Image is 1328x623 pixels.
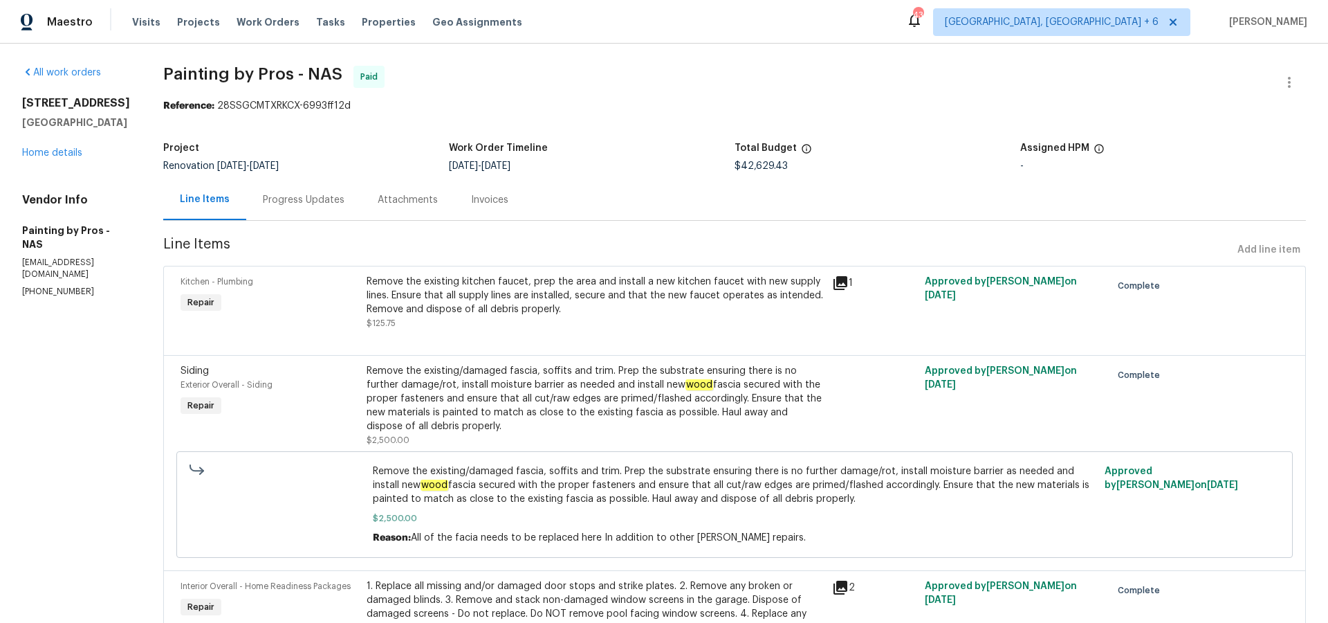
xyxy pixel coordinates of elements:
[22,224,130,251] h5: Painting by Pros - NAS
[22,193,130,207] h4: Vendor Info
[22,257,130,280] p: [EMAIL_ADDRESS][DOMAIN_NAME]
[163,66,342,82] span: Painting by Pros - NAS
[471,193,508,207] div: Invoices
[1118,279,1165,293] span: Complete
[181,381,273,389] span: Exterior Overall - Siding
[421,480,448,491] em: wood
[481,161,510,171] span: [DATE]
[411,533,806,543] span: All of the facia needs to be replaced here In addition to other [PERSON_NAME] repairs.
[250,161,279,171] span: [DATE]
[177,15,220,29] span: Projects
[181,366,209,376] span: Siding
[367,436,409,444] span: $2,500.00
[373,533,411,543] span: Reason:
[1020,143,1089,153] h5: Assigned HPM
[925,366,1077,390] span: Approved by [PERSON_NAME] on
[1118,368,1165,382] span: Complete
[263,193,344,207] div: Progress Updates
[1118,584,1165,597] span: Complete
[316,17,345,27] span: Tasks
[373,512,1097,525] span: $2,500.00
[217,161,246,171] span: [DATE]
[163,143,199,153] h5: Project
[449,143,548,153] h5: Work Order Timeline
[449,161,478,171] span: [DATE]
[163,161,279,171] span: Renovation
[1207,480,1238,490] span: [DATE]
[47,15,93,29] span: Maestro
[925,595,956,605] span: [DATE]
[913,8,923,22] div: 43
[925,291,956,300] span: [DATE]
[832,579,916,596] div: 2
[22,96,130,110] h2: [STREET_ADDRESS]
[945,15,1159,29] span: [GEOGRAPHIC_DATA], [GEOGRAPHIC_DATA] + 6
[362,15,416,29] span: Properties
[925,380,956,390] span: [DATE]
[163,99,1306,113] div: 28SSGCMTXRKCX-6993ff12d
[432,15,522,29] span: Geo Assignments
[801,143,812,161] span: The total cost of line items that have been proposed by Opendoor. This sum includes line items th...
[1105,467,1238,490] span: Approved by [PERSON_NAME] on
[367,364,824,433] div: Remove the existing/damaged fascia, soffits and trim. Prep the substrate ensuring there is no fur...
[360,70,383,84] span: Paid
[182,600,220,614] span: Repair
[367,275,824,316] div: Remove the existing kitchen faucet, prep the area and install a new kitchen faucet with new suppl...
[1224,15,1307,29] span: [PERSON_NAME]
[449,161,510,171] span: -
[685,379,713,390] em: wood
[181,278,253,286] span: Kitchen - Plumbing
[735,161,788,171] span: $42,629.43
[925,277,1077,300] span: Approved by [PERSON_NAME] on
[925,581,1077,605] span: Approved by [PERSON_NAME] on
[22,286,130,298] p: [PHONE_NUMBER]
[22,148,82,158] a: Home details
[367,319,396,327] span: $125.75
[181,582,351,590] span: Interior Overall - Home Readiness Packages
[182,399,220,413] span: Repair
[1020,161,1306,171] div: -
[22,116,130,129] h5: [GEOGRAPHIC_DATA]
[132,15,160,29] span: Visits
[163,237,1232,263] span: Line Items
[378,193,438,207] div: Attachments
[1094,143,1105,161] span: The hpm assigned to this work order.
[163,101,214,111] b: Reference:
[22,68,101,78] a: All work orders
[237,15,299,29] span: Work Orders
[373,464,1097,506] span: Remove the existing/damaged fascia, soffits and trim. Prep the substrate ensuring there is no fur...
[182,296,220,309] span: Repair
[217,161,279,171] span: -
[832,275,916,291] div: 1
[735,143,797,153] h5: Total Budget
[180,192,230,206] div: Line Items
